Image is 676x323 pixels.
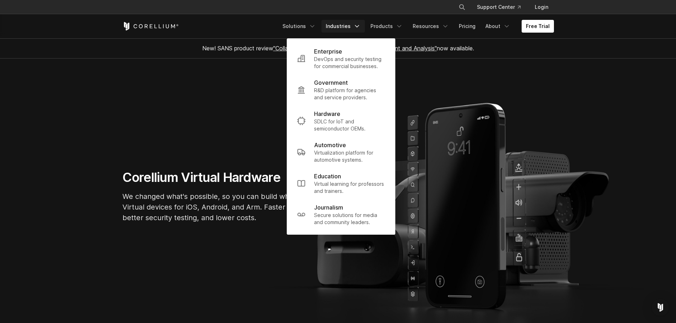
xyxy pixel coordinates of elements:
[456,1,468,13] button: Search
[122,191,335,223] p: We changed what's possible, so you can build what's next. Virtual devices for iOS, Android, and A...
[314,47,342,56] p: Enterprise
[291,74,391,105] a: Government R&D platform for agencies and service providers.
[278,20,320,33] a: Solutions
[529,1,554,13] a: Login
[314,78,348,87] p: Government
[314,110,340,118] p: Hardware
[314,87,385,101] p: R&D platform for agencies and service providers.
[314,118,385,132] p: SDLC for IoT and semiconductor OEMs.
[314,172,341,180] p: Education
[273,45,437,52] a: "Collaborative Mobile App Security Development and Analysis"
[314,56,385,70] p: DevOps and security testing for commercial businesses.
[652,299,669,316] div: Open Intercom Messenger
[321,20,365,33] a: Industries
[522,20,554,33] a: Free Trial
[122,169,335,185] h1: Corellium Virtual Hardware
[366,20,407,33] a: Products
[278,20,554,33] div: Navigation Menu
[408,20,453,33] a: Resources
[471,1,526,13] a: Support Center
[314,203,343,212] p: Journalism
[314,149,385,163] p: Virtualization platform for automotive systems.
[291,105,391,137] a: Hardware SDLC for IoT and semiconductor OEMs.
[314,212,385,226] p: Secure solutions for media and community leaders.
[291,137,391,168] a: Automotive Virtualization platform for automotive systems.
[455,20,480,33] a: Pricing
[291,43,391,74] a: Enterprise DevOps and security testing for commercial businesses.
[291,168,391,199] a: Education Virtual learning for professors and trainers.
[450,1,554,13] div: Navigation Menu
[291,199,391,230] a: Journalism Secure solutions for media and community leaders.
[202,45,474,52] span: New! SANS product review now available.
[314,141,346,149] p: Automotive
[314,180,385,195] p: Virtual learning for professors and trainers.
[481,20,515,33] a: About
[122,22,179,30] a: Corellium Home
